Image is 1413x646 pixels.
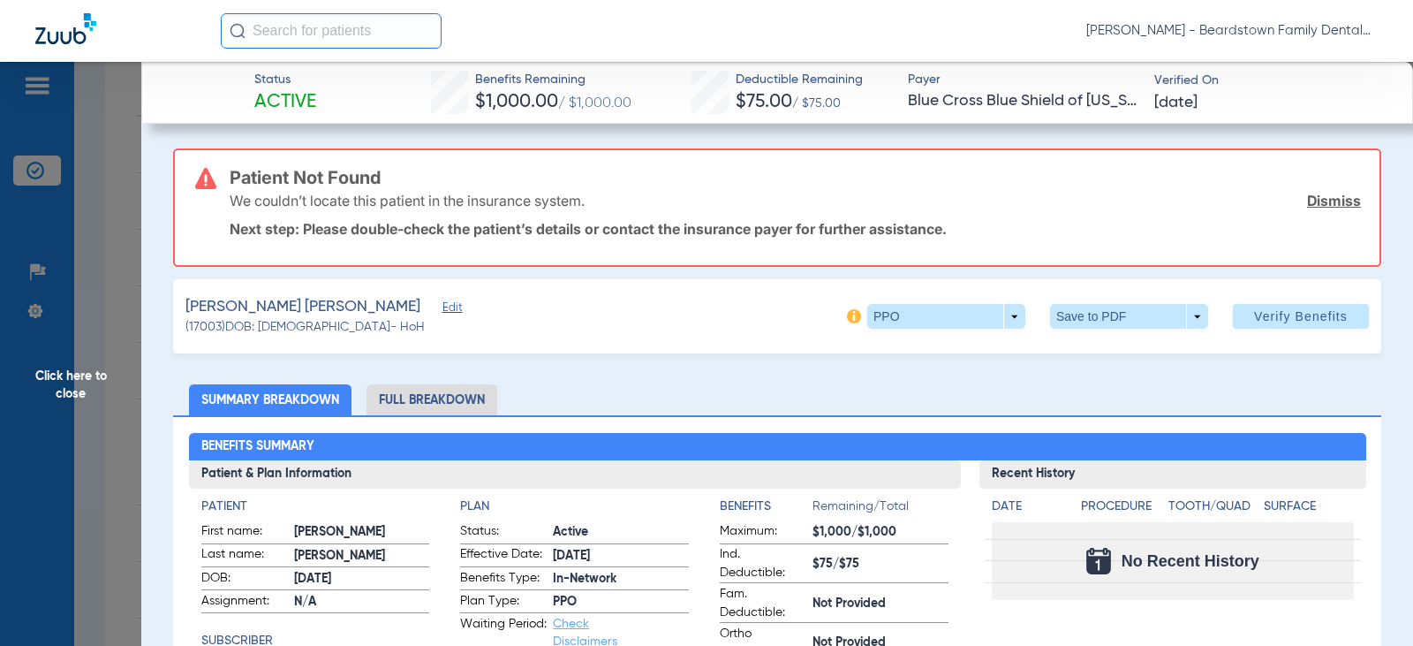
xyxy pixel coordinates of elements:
[294,547,430,566] span: [PERSON_NAME]
[908,90,1138,112] span: Blue Cross Blue Shield of [US_STATE]
[1168,498,1258,516] h4: Tooth/Quad
[201,592,288,613] span: Assignment:
[189,460,962,489] h3: Patient & Plan Information
[460,569,547,590] span: Benefits Type:
[1081,498,1161,516] h4: Procedure
[185,318,425,337] span: (17003) DOB: [DEMOGRAPHIC_DATA] - HoH
[1168,498,1258,522] app-breakdown-title: Tooth/Quad
[553,523,689,542] span: Active
[230,220,1361,238] p: Next step: Please double-check the patient’s details or contact the insurance payer for further a...
[847,309,861,323] img: info-icon
[1122,552,1259,570] span: No Recent History
[294,593,430,612] span: N/A
[201,545,288,566] span: Last name:
[442,301,458,318] span: Edit
[460,522,547,543] span: Status:
[201,498,430,516] h4: Patient
[460,545,547,566] span: Effective Date:
[720,522,806,543] span: Maximum:
[792,97,841,110] span: / $75.00
[1086,548,1111,574] img: Calendar
[254,90,316,115] span: Active
[230,169,1361,186] h3: Patient Not Found
[720,545,806,582] span: Ind. Deductible:
[736,93,792,111] span: $75.00
[35,13,96,44] img: Zuub Logo
[992,498,1066,516] h4: Date
[1050,304,1208,329] button: Save to PDF
[254,71,316,89] span: Status
[553,593,689,612] span: PPO
[189,433,1366,461] h2: Benefits Summary
[189,384,351,415] li: Summary Breakdown
[812,555,948,574] span: $75/$75
[812,523,948,542] span: $1,000/$1,000
[812,595,948,613] span: Not Provided
[1081,498,1161,522] app-breakdown-title: Procedure
[1154,92,1198,114] span: [DATE]
[1086,22,1378,40] span: [PERSON_NAME] - Beardstown Family Dental
[553,547,689,566] span: [DATE]
[185,296,420,318] span: [PERSON_NAME] [PERSON_NAME]
[230,192,585,209] p: We couldn’t locate this patient in the insurance system.
[720,498,812,516] h4: Benefits
[475,71,631,89] span: Benefits Remaining
[201,522,288,543] span: First name:
[475,93,558,111] span: $1,000.00
[1233,304,1369,329] button: Verify Benefits
[366,384,497,415] li: Full Breakdown
[1264,498,1353,516] h4: Surface
[460,498,689,516] h4: Plan
[294,523,430,542] span: [PERSON_NAME]
[221,13,442,49] input: Search for patients
[553,570,689,589] span: In-Network
[720,585,806,622] span: Fam. Deductible:
[230,23,246,39] img: Search Icon
[460,592,547,613] span: Plan Type:
[867,304,1025,329] button: PPO
[1264,498,1353,522] app-breakdown-title: Surface
[992,498,1066,522] app-breakdown-title: Date
[908,71,1138,89] span: Payer
[1154,72,1385,90] span: Verified On
[720,498,812,522] app-breakdown-title: Benefits
[736,71,863,89] span: Deductible Remaining
[1307,192,1361,209] a: Dismiss
[294,570,430,589] span: [DATE]
[558,96,631,110] span: / $1,000.00
[1254,309,1348,323] span: Verify Benefits
[979,460,1365,489] h3: Recent History
[195,168,216,189] img: error-icon
[812,498,948,522] span: Remaining/Total
[201,569,288,590] span: DOB:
